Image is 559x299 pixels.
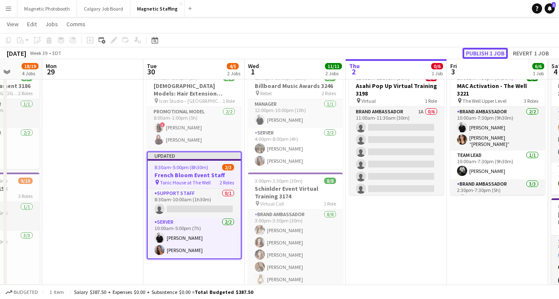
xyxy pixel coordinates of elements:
button: Calgary Job Board [77,0,130,17]
span: 1 item [47,289,67,295]
span: Tue [147,62,157,70]
a: View [3,19,22,30]
app-job-card: 8:00am-1:00pm (5h)2/2[DEMOGRAPHIC_DATA] Models: Hair Extension Models | 3321 Icon Studio – [GEOGR... [147,70,242,148]
h3: Billboard Music Awards 3246 [248,82,343,90]
span: 1 Role [223,98,235,104]
app-card-role: Brand Ambassador3/32:30pm-7:30pm (5h) [450,179,545,233]
span: 2 [348,67,360,77]
span: 30 [146,67,157,77]
span: 8:30am-5:00pm (8h30m) [154,164,208,170]
div: EDT [52,50,61,56]
app-card-role: Server2/210:00am-5:00pm (7h)[PERSON_NAME][PERSON_NAME] [148,217,241,258]
app-card-role: Server2/24:00pm-8:00pm (4h)[PERSON_NAME][PERSON_NAME] [248,128,343,169]
span: Mon [46,62,57,70]
div: Salary $387.50 + Expenses $0.00 + Subsistence $0.00 = [74,289,253,295]
span: 8/8 [324,178,336,184]
span: 2 Roles [220,179,234,186]
app-job-card: 11:00am-11:30am (30m)0/6Asahi Pop Up Virtual Training 3198 Virtual1 RoleBrand Ambassador1A0/611:0... [349,70,444,195]
h3: Asahi Pop Up Virtual Training 3198 [349,82,444,97]
span: Jobs [45,20,58,28]
button: Revert 1 job [509,48,552,59]
app-card-role: Brand Ambassador2/210:00am-7:30pm (9h30m)[PERSON_NAME][PERSON_NAME] “[PERSON_NAME]” [PERSON_NAME] [450,107,545,151]
span: 1 [247,67,259,77]
h3: MAC Activation - The Well 3221 [450,82,545,97]
span: 1 Role [425,98,437,104]
h3: [DEMOGRAPHIC_DATA] Models: Hair Extension Models | 3321 [147,82,242,97]
div: 4 Jobs [22,70,38,77]
span: Budgeted [14,289,38,295]
span: Rebel [260,90,272,96]
button: Budgeted [4,288,39,297]
a: Jobs [42,19,61,30]
a: Edit [24,19,40,30]
app-card-role: Team Lead1/110:00am-7:30pm (9h30m)[PERSON_NAME] [450,151,545,179]
div: 1 Job [432,70,443,77]
span: The Well Upper Level [463,98,507,104]
app-job-card: 12:00pm-10:00pm (10h)3/3Billboard Music Awards 3246 Rebel2 RolesManager1/112:00pm-10:00pm (10h)[P... [248,70,343,169]
h3: Schinlder Event Virtual Training 3174 [248,185,343,200]
app-card-role: Brand Ambassador1A0/611:00am-11:30am (30m) [349,107,444,197]
span: Comms [66,20,85,28]
span: Tonic House at The Well [160,179,211,186]
span: Edit [27,20,37,28]
span: Fri [450,62,457,70]
span: Virtual [361,98,376,104]
app-card-role: Manager1/112:00pm-10:00pm (10h)[PERSON_NAME] [248,99,343,128]
span: Virtual Call [260,200,284,207]
app-job-card: 3:00pm-3:30pm (30m)8/8Schinlder Event Virtual Training 3174 Virtual Call1 RoleBrand Ambassador8/8... [248,173,343,298]
h3: French Bloom Event Staff [148,171,241,179]
span: 3 [449,67,457,77]
span: Total Budgeted $387.50 [195,289,253,295]
div: Updated [148,152,241,159]
span: Week 39 [28,50,49,56]
button: Magnetic Staffing [130,0,185,17]
span: Wed [248,62,259,70]
span: Icon Studio – [GEOGRAPHIC_DATA] [159,98,223,104]
a: Comms [63,19,89,30]
app-job-card: Updated8:30am-5:00pm (8h30m)2/3French Bloom Event Staff Tonic House at The Well2 RolesSupport Sta... [147,151,242,259]
span: 11/11 [325,63,342,69]
div: 1 Job [533,70,544,77]
app-card-role: Support Staff0/18:30am-10:00am (1h30m) [148,189,241,217]
a: 1 [545,3,555,14]
span: 2 Roles [18,90,33,96]
span: 29 [44,67,57,77]
div: [DATE] [7,49,26,58]
span: ! [160,122,165,127]
span: 9/10 [18,178,33,184]
div: 2 Jobs [325,70,341,77]
span: 2 Roles [322,90,336,96]
span: 6/6 [532,63,544,69]
button: Publish 1 job [463,48,508,59]
span: 4/5 [227,63,239,69]
span: 3 Roles [524,98,538,104]
span: Thu [349,62,360,70]
app-job-card: 10:00am-7:30pm (9h30m)6/6MAC Activation - The Well 3221 The Well Upper Level3 RolesBrand Ambassad... [450,70,545,195]
div: 2 Jobs [227,70,240,77]
span: 1 Role [324,200,336,207]
span: 0/6 [431,63,443,69]
app-card-role: Promotional Model2/28:00am-1:00pm (5h)![PERSON_NAME][PERSON_NAME] [147,107,242,148]
span: 2/3 [222,164,234,170]
span: 3:00pm-3:30pm (30m) [255,178,303,184]
span: View [7,20,19,28]
button: Magnetic Photobooth [17,0,77,17]
span: 1 [552,2,556,8]
span: 18/19 [22,63,39,69]
span: 3 Roles [18,193,33,199]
